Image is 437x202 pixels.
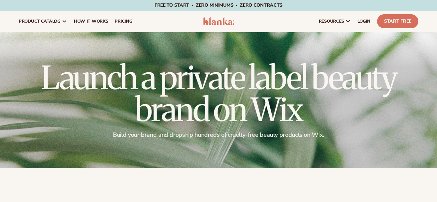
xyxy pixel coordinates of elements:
img: logo [203,17,234,25]
p: Build your brand and dropship hundreds of cruelty-free beauty products on Wix. [19,131,418,139]
a: pricing [111,11,136,32]
a: How It Works [71,11,112,32]
a: Start Free [377,14,418,28]
span: pricing [115,19,132,24]
span: Free to start · ZERO minimums · ZERO contracts [155,2,282,8]
a: product catalog [15,11,71,32]
span: resources [319,19,344,24]
a: resources [315,11,354,32]
h1: Launch a private label beauty brand on Wix [19,62,418,126]
span: How It Works [74,19,108,24]
a: LOGIN [354,11,374,32]
span: product catalog [19,19,61,24]
span: LOGIN [357,19,370,24]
